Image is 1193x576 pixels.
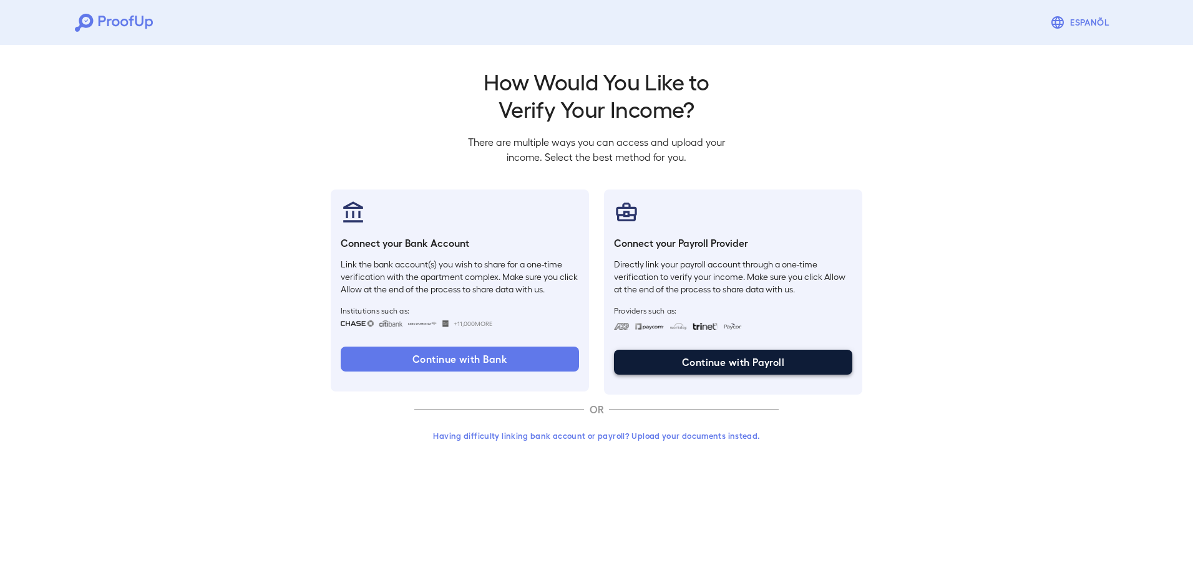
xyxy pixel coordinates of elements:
[614,305,852,315] span: Providers such as:
[614,236,852,251] h6: Connect your Payroll Provider
[414,425,779,447] button: Having difficulty linking bank account or payroll? Upload your documents instead.
[454,319,492,329] span: +11,000 More
[341,305,579,315] span: Institutions such as:
[693,323,718,330] img: trinet.svg
[635,323,665,330] img: paycom.svg
[341,236,579,251] h6: Connect your Bank Account
[341,347,579,372] button: Continue with Bank
[458,67,735,122] h2: How Would You Like to Verify Your Income?
[407,320,437,327] img: bankOfAmerica.svg
[341,199,366,224] img: bankAccount.svg
[723,323,742,330] img: paycon.svg
[1045,10,1118,35] button: Espanõl
[584,402,609,417] p: OR
[379,320,402,327] img: citibank.svg
[458,135,735,165] p: There are multiple ways you can access and upload your income. Select the best method for you.
[442,320,449,327] img: wellsfargo.svg
[341,258,579,295] p: Link the bank account(s) you wish to share for a one-time verification with the apartment complex...
[614,199,639,224] img: payrollProvider.svg
[614,258,852,295] p: Directly link your payroll account through a one-time verification to verify your income. Make su...
[341,320,374,327] img: chase.svg
[670,323,688,330] img: workday.svg
[614,323,630,330] img: adp.svg
[614,350,852,375] button: Continue with Payroll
